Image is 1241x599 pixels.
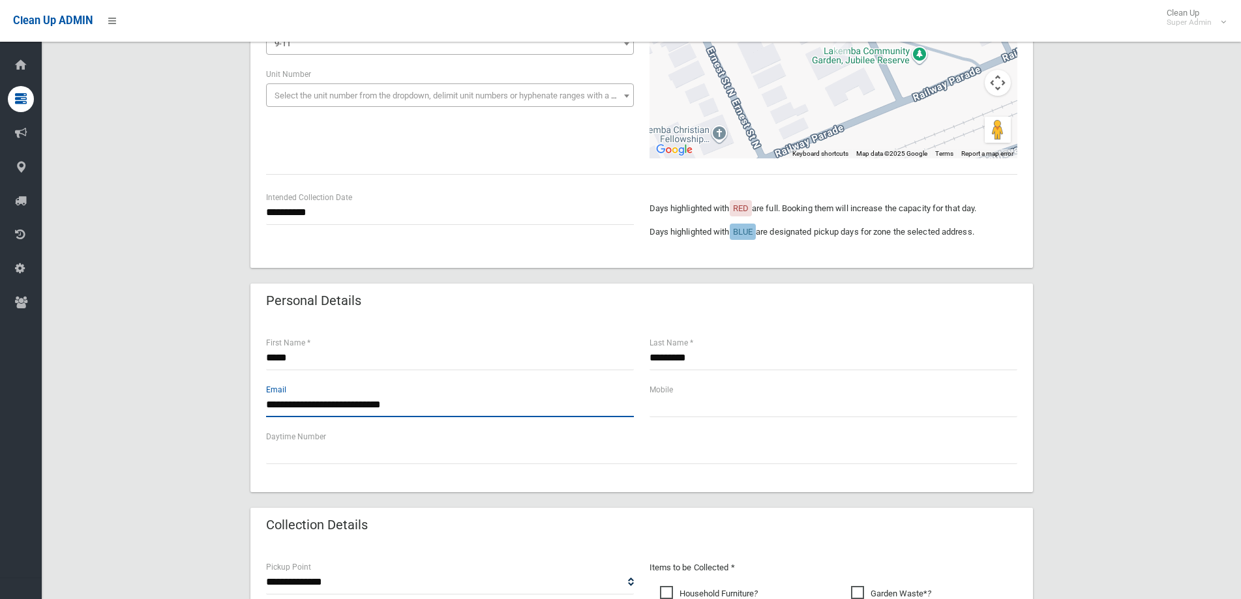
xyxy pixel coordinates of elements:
[961,150,1013,157] a: Report a map error
[269,35,631,53] span: 9-11
[653,141,696,158] a: Open this area in Google Maps (opens a new window)
[650,201,1017,216] p: Days highlighted with are full. Booking them will increase the capacity for that day.
[653,141,696,158] img: Google
[985,117,1011,143] button: Drag Pegman onto the map to open Street View
[856,150,927,157] span: Map data ©2025 Google
[1160,8,1225,27] span: Clean Up
[650,224,1017,240] p: Days highlighted with are designated pickup days for zone the selected address.
[266,31,634,55] span: 9-11
[250,288,377,314] header: Personal Details
[792,149,848,158] button: Keyboard shortcuts
[1167,18,1212,27] small: Super Admin
[13,14,93,27] span: Clean Up ADMIN
[275,38,291,48] span: 9-11
[935,150,953,157] a: Terms (opens in new tab)
[733,227,753,237] span: BLUE
[650,560,1017,576] p: Items to be Collected *
[985,70,1011,96] button: Map camera controls
[733,203,749,213] span: RED
[833,34,848,56] div: 9-11 Bellevue Avenue, LAKEMBA NSW 2195
[250,512,383,538] header: Collection Details
[275,91,639,100] span: Select the unit number from the dropdown, delimit unit numbers or hyphenate ranges with a comma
